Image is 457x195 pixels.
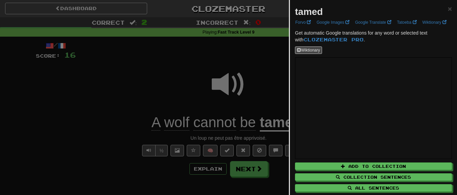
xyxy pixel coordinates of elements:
[295,173,452,181] button: Collection Sentences
[395,19,419,26] a: Tatoeba
[315,19,351,26] a: Google Images
[295,6,323,17] strong: tamed
[295,30,452,43] p: Get automatic Google translations for any word or selected text with .
[353,19,393,26] a: Google Translate
[295,162,452,170] button: Add to Collection
[295,46,322,54] button: Wiktionary
[293,19,313,26] a: Forvo
[303,37,364,42] a: Clozemaster Pro
[420,19,449,26] a: Wiktionary
[448,5,452,12] button: Close
[448,5,452,13] span: ×
[295,184,452,192] button: All Sentences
